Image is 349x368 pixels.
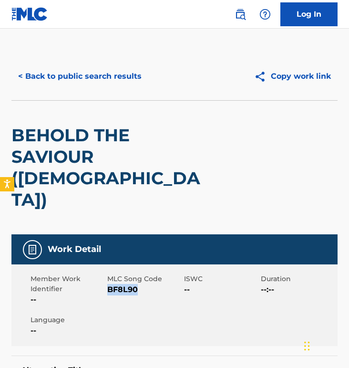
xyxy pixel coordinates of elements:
[231,5,250,24] a: Public Search
[11,125,207,210] h2: BEHOLD THE SAVIOUR ([DEMOGRAPHIC_DATA])
[184,284,258,295] span: --
[31,294,105,305] span: --
[107,274,182,284] span: MLC Song Code
[11,64,148,88] button: < Back to public search results
[48,244,101,255] h5: Work Detail
[107,284,182,295] span: BF8L90
[259,9,271,20] img: help
[11,7,48,21] img: MLC Logo
[261,274,335,284] span: Duration
[261,284,335,295] span: --:--
[301,322,349,368] iframe: Chat Widget
[256,5,275,24] div: Help
[304,332,310,360] div: Drag
[31,315,105,325] span: Language
[31,325,105,336] span: --
[247,64,338,88] button: Copy work link
[235,9,246,20] img: search
[31,274,105,294] span: Member Work Identifier
[184,274,258,284] span: ISWC
[280,2,338,26] a: Log In
[254,71,271,83] img: Copy work link
[27,244,38,255] img: Work Detail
